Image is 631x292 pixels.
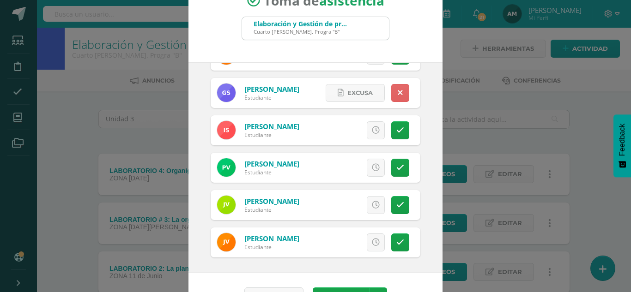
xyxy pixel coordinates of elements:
[244,197,299,206] a: [PERSON_NAME]
[323,159,348,176] span: Excusa
[323,234,348,251] span: Excusa
[244,131,299,139] div: Estudiante
[244,159,299,168] a: [PERSON_NAME]
[323,197,348,214] span: Excusa
[217,121,236,139] img: 32f60b1b58f7d83ea9338d830294c1a2.png
[244,234,299,243] a: [PERSON_NAME]
[244,94,299,101] div: Estudiante
[217,196,236,214] img: 00364d43812e2f96f895e42f538fd1ed.png
[326,84,385,102] a: Excusa
[217,83,236,102] img: 731b1f1ed0db3aec37f3b209f0dff67e.png
[244,243,299,251] div: Estudiante
[254,28,351,35] div: Cuarto [PERSON_NAME]. Progra "B"
[217,233,236,251] img: 14a3e7aee908ca8dbfb641122edcf0b5.png
[242,17,389,40] input: Busca un grado o sección aquí...
[323,122,348,139] span: Excusa
[254,19,351,28] div: Elaboración y Gestión de proyectos
[244,122,299,131] a: [PERSON_NAME]
[618,124,626,156] span: Feedback
[244,206,299,214] div: Estudiante
[217,158,236,177] img: 85875eee1a817903df3e1c41f5777d72.png
[613,114,631,177] button: Feedback - Mostrar encuesta
[244,84,299,94] a: [PERSON_NAME]
[347,84,373,101] span: Excusa
[244,168,299,176] div: Estudiante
